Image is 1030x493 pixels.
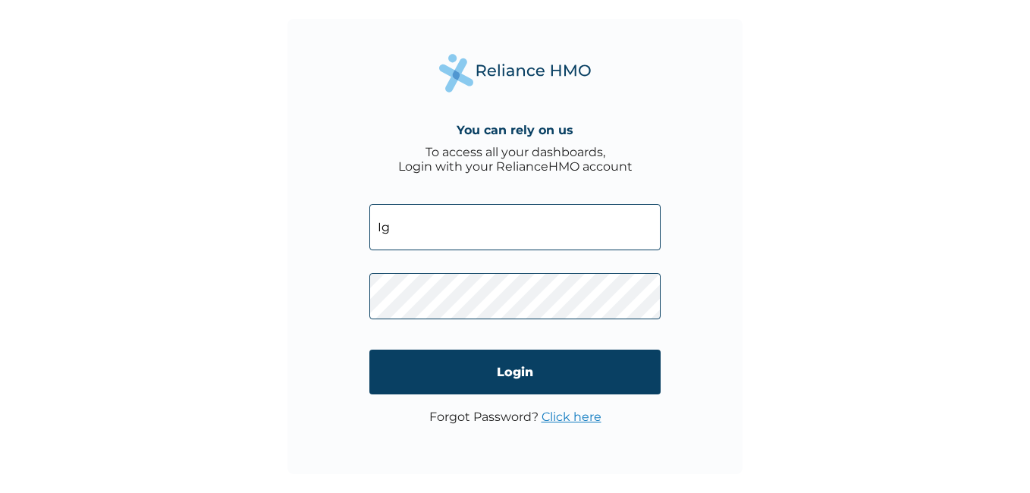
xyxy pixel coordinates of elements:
[369,350,661,394] input: Login
[398,145,633,174] div: To access all your dashboards, Login with your RelianceHMO account
[439,54,591,93] img: Reliance Health's Logo
[369,204,661,250] input: Email address or HMO ID
[457,123,573,137] h4: You can rely on us
[542,410,601,424] a: Click here
[429,410,601,424] p: Forgot Password?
